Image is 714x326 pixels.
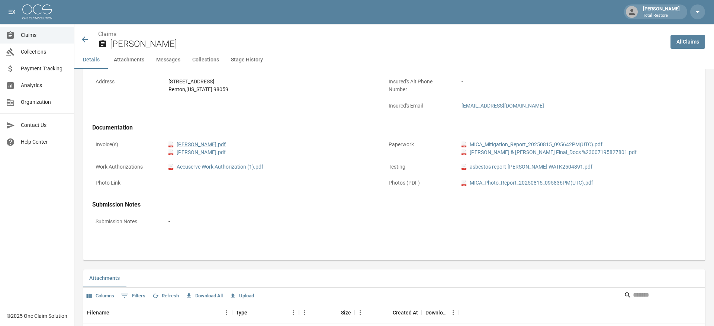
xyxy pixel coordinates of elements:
a: pdfMICA_Mitigation_Report_20250815_095642PM(UTC).pdf [461,141,602,148]
div: © 2025 One Claim Solution [7,312,67,320]
a: pdf[PERSON_NAME] & [PERSON_NAME] Final_Docs %23007195827801.pdf [461,148,637,156]
p: Photo Link [92,176,159,190]
button: Menu [299,307,310,318]
div: Type [236,302,247,323]
button: Menu [221,307,232,318]
a: pdf[PERSON_NAME].pdf [168,141,226,148]
h4: Submission Notes [92,201,669,208]
button: open drawer [4,4,19,19]
button: Show filters [119,290,147,302]
button: Upload [228,290,256,302]
a: pdf[PERSON_NAME].pdf [168,148,226,156]
button: Attachments [108,51,150,69]
button: Messages [150,51,186,69]
a: AllClaims [670,35,705,49]
div: Created At [393,302,418,323]
button: Attachments [83,269,126,287]
span: Analytics [21,81,68,89]
button: Menu [355,307,366,318]
button: Menu [448,307,459,318]
a: [EMAIL_ADDRESS][DOMAIN_NAME] [461,103,544,109]
div: - [168,179,373,187]
p: Submission Notes [92,214,159,229]
div: Download [422,302,459,323]
button: Refresh [150,290,181,302]
div: - [461,78,666,86]
div: [PERSON_NAME] [640,5,683,19]
p: Work Authorizations [92,160,159,174]
button: Stage History [225,51,269,69]
span: Payment Tracking [21,65,68,73]
img: ocs-logo-white-transparent.png [22,4,52,19]
span: Claims [21,31,68,39]
div: anchor tabs [74,51,714,69]
p: Insured's Email [385,99,452,113]
div: - [168,218,666,226]
a: pdfAccuserve Work Authorization (1).pdf [168,163,263,171]
p: Address [92,74,159,89]
nav: breadcrumb [98,30,665,39]
div: Download [425,302,448,323]
button: Select columns [85,290,116,302]
p: Insured's Alt Phone Number [385,74,452,97]
button: Collections [186,51,225,69]
div: related-list tabs [83,269,705,287]
h2: [PERSON_NAME] [110,39,665,49]
span: Collections [21,48,68,56]
button: Download All [184,290,225,302]
a: pdfMICA_Photo_Report_20250815_095836PM(UTC).pdf [461,179,593,187]
span: Organization [21,98,68,106]
p: Invoice(s) [92,137,159,152]
p: Photos (PDF) [385,176,452,190]
div: Created At [355,302,422,323]
span: Contact Us [21,121,68,129]
p: Paperwork [385,137,452,152]
p: Testing [385,160,452,174]
p: Total Restore [643,13,680,19]
div: Search [624,289,704,303]
a: pdfasbestos report-[PERSON_NAME] WATK2504891.pdf [461,163,592,171]
div: Filename [87,302,109,323]
span: Help Center [21,138,68,146]
div: Size [341,302,351,323]
div: Filename [83,302,232,323]
button: Details [74,51,108,69]
h4: Documentation [92,124,669,131]
a: Claims [98,31,116,38]
div: Type [232,302,299,323]
div: Size [299,302,355,323]
div: Renton , [US_STATE] 98059 [168,86,373,93]
div: [STREET_ADDRESS] [168,78,373,86]
button: Menu [288,307,299,318]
